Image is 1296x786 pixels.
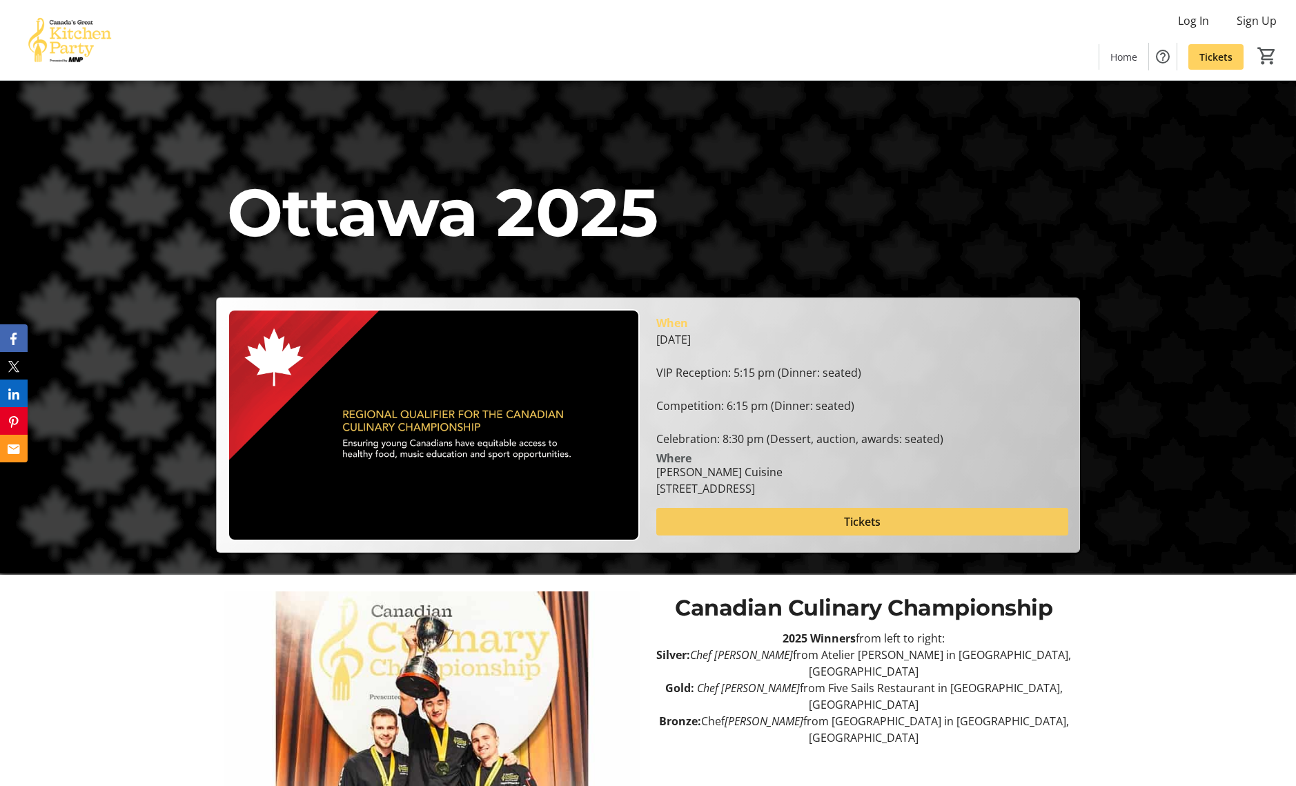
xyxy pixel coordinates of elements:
span: Canadian Culinary Championship [675,594,1052,621]
strong: Silver: [656,647,690,662]
em: Chef [PERSON_NAME] [697,680,800,696]
div: [DATE] VIP Reception: 5:15 pm (Dinner: seated) Competition: 6:15 pm (Dinner: seated) Celebration:... [656,331,1068,447]
em: [PERSON_NAME] [725,714,803,729]
span: Home [1110,50,1137,64]
div: [STREET_ADDRESS] [656,480,783,497]
span: Sign Up [1237,12,1277,29]
button: Tickets [656,508,1068,536]
strong: Bronze: [659,714,701,729]
img: Canada’s Great Kitchen Party's Logo [8,6,131,75]
a: Home [1099,44,1148,70]
a: Tickets [1188,44,1244,70]
span: Log In [1178,12,1209,29]
em: Chef [PERSON_NAME] [690,647,793,662]
span: Tickets [1199,50,1233,64]
div: When [656,315,688,331]
strong: 2025 Winners [783,631,856,646]
p: from Atelier [PERSON_NAME] in [GEOGRAPHIC_DATA], [GEOGRAPHIC_DATA] [656,647,1072,680]
p: from left to right: [656,630,1072,647]
span: Ottawa 2025 [227,172,658,253]
img: Campaign CTA Media Photo [228,309,640,541]
strong: Gold: [665,680,694,696]
div: Where [656,453,691,464]
button: Help [1149,43,1177,70]
button: Sign Up [1226,10,1288,32]
p: from Five Sails Restaurant in [GEOGRAPHIC_DATA], [GEOGRAPHIC_DATA] [656,680,1072,713]
span: Tickets [844,513,881,530]
div: [PERSON_NAME] Cuisine [656,464,783,480]
button: Cart [1255,43,1279,68]
p: Chef from [GEOGRAPHIC_DATA] in [GEOGRAPHIC_DATA], [GEOGRAPHIC_DATA] [656,713,1072,746]
button: Log In [1167,10,1220,32]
